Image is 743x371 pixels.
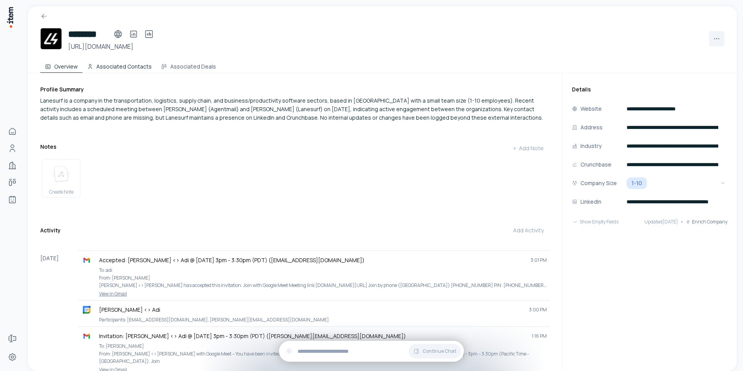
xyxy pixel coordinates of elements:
[423,348,456,354] span: Continue Chat
[580,142,602,150] p: Industry
[580,179,617,187] p: Company Size
[40,143,56,151] h3: Notes
[506,141,550,156] button: Add Note
[99,306,523,314] p: [PERSON_NAME] <> Adi
[6,6,14,28] img: Item Brain Logo
[82,57,156,73] button: Associated Contacts
[99,266,547,289] p: To: adi From: [PERSON_NAME] [PERSON_NAME] <> [PERSON_NAME] has accepted this invitation. Join wit...
[52,166,70,183] img: create note
[580,123,603,132] p: Address
[99,342,547,365] p: To: [PERSON_NAME] From: [PERSON_NAME] <> [PERSON_NAME] with Google Meet – You have been invited b...
[507,223,550,238] button: Add Activity
[5,158,20,173] a: Companies
[40,57,82,73] button: Overview
[42,159,80,198] button: create noteCreate Note
[99,256,524,264] p: Accepted: [PERSON_NAME] <> Adi @ [DATE] 3pm - 3:30pm (PDT) ([EMAIL_ADDRESS][DOMAIN_NAME])
[49,189,74,195] span: Create Note
[5,141,20,156] a: Contacts
[68,42,157,51] h3: [URL][DOMAIN_NAME]
[580,198,601,206] p: LinkedIn
[409,344,461,359] button: Continue Chat
[572,86,728,93] h3: Details
[572,214,618,230] button: Show Empty Fields
[709,31,724,46] button: More actions
[40,227,61,234] h3: Activity
[5,124,20,139] a: Home
[83,256,91,264] img: gmail logo
[40,86,550,93] h3: Profile Summary
[529,307,547,313] span: 3:00 PM
[5,175,20,190] a: deals
[80,291,547,297] a: View in Gmail
[644,219,678,225] span: Updated [DATE]
[99,332,526,340] p: Invitation: [PERSON_NAME] <> Adi @ [DATE] 3pm - 3:30pm (PDT) ([PERSON_NAME][EMAIL_ADDRESS][DOMAIN...
[40,28,62,50] img: Lanesurf
[83,306,91,314] img: gcal logo
[99,316,547,324] p: Participants: [EMAIL_ADDRESS][DOMAIN_NAME], [PERSON_NAME][EMAIL_ADDRESS][DOMAIN_NAME]
[580,160,611,169] p: Crunchbase
[512,144,544,152] div: Add Note
[5,192,20,207] a: Agents
[83,332,91,340] img: gmail logo
[686,214,728,230] button: Enrich Company
[5,349,20,365] a: Settings
[279,341,464,362] div: Continue Chat
[40,96,550,122] div: Lanesurf is a company in the transportation, logistics, supply chain, and business/productivity s...
[5,331,20,346] a: Forms
[532,333,547,339] span: 1:16 PM
[156,57,221,73] button: Associated Deals
[531,257,547,263] span: 3:01 PM
[580,105,602,113] p: Website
